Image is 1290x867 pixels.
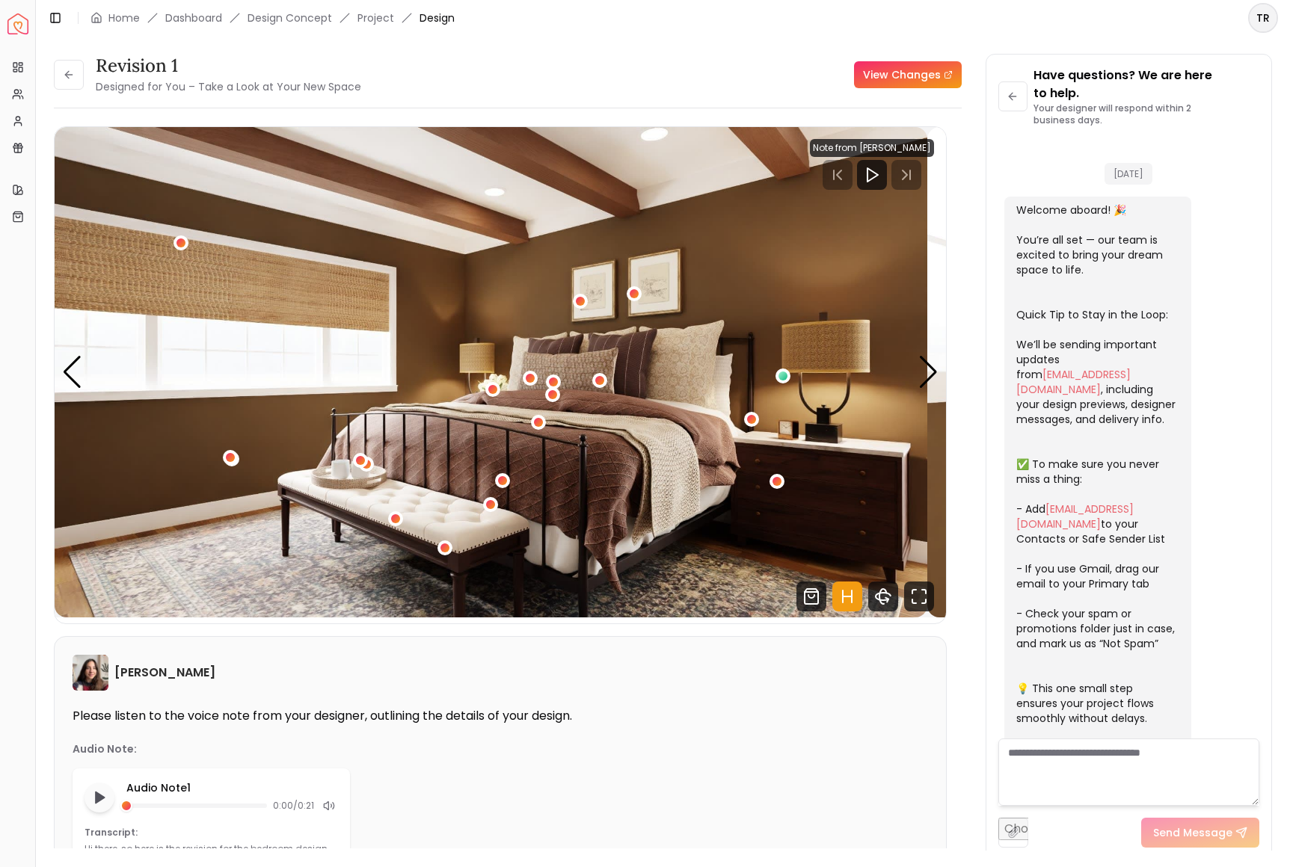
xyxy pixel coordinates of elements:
button: Play audio note [85,783,114,812]
button: TR [1248,3,1278,33]
div: Mute audio [320,797,338,815]
div: 1 / 6 [55,127,927,617]
img: Maria Castillero [73,655,108,691]
p: Your designer will respond within 2 business days. [1033,102,1259,126]
svg: 360 View [868,581,898,611]
svg: Play [863,166,881,184]
a: Dashboard [165,10,222,25]
small: Designed for You – Take a Look at Your New Space [96,79,361,94]
nav: breadcrumb [90,10,455,25]
p: Audio Note: [73,741,137,756]
div: Welcome aboard! 🎉 You’re all set — our team is excited to bring your dream space to life. Quick T... [1016,203,1176,860]
p: Audio Note 1 [126,780,338,795]
svg: Shop Products from this design [796,581,826,611]
div: Note from [PERSON_NAME] [810,139,934,157]
span: TR [1250,4,1277,31]
h3: Revision 1 [96,54,361,78]
img: Spacejoy Logo [7,13,28,34]
a: [EMAIL_ADDRESS][DOMAIN_NAME] [1016,502,1134,531]
li: Design Concept [248,10,332,25]
span: [DATE] [1105,163,1152,185]
div: Previous slide [62,356,82,389]
a: Home [108,10,140,25]
a: [EMAIL_ADDRESS][DOMAIN_NAME] [1016,367,1131,397]
span: 0:00 / 0:21 [273,800,314,812]
a: View Changes [854,61,962,88]
svg: Hotspots Toggle [832,581,862,611]
img: Design Render 1 [55,127,927,617]
p: Please listen to the voice note from your designer, outlining the details of your design. [73,709,928,723]
a: Spacejoy [7,13,28,34]
h6: [PERSON_NAME] [114,664,215,682]
p: Transcript: [85,827,338,839]
span: Design [420,10,455,25]
div: Carousel [55,127,946,617]
svg: Fullscreen [904,581,934,611]
div: Next slide [918,356,939,389]
p: Have questions? We are here to help. [1033,67,1259,102]
a: Project [357,10,394,25]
